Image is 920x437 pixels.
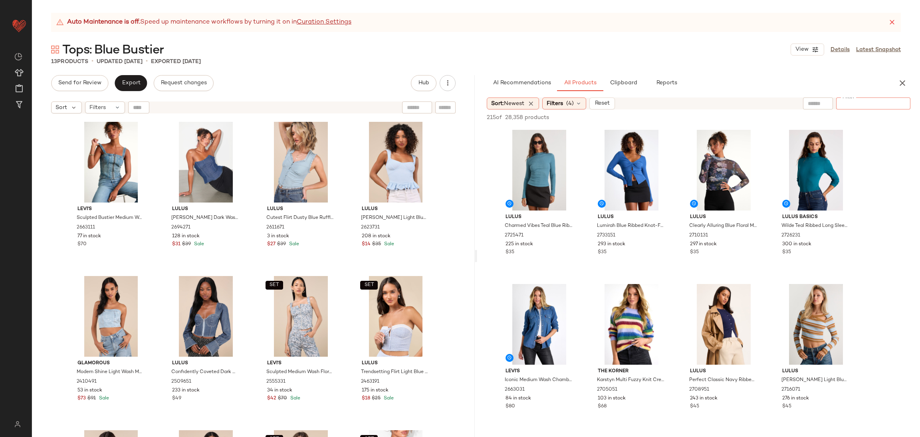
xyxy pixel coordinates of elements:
button: Request changes [154,75,214,91]
button: Reset [589,97,615,109]
span: All Products [564,80,597,86]
span: $18 [362,395,370,402]
span: Sale [192,242,204,247]
img: 11850781_2463191.jpg [355,276,436,357]
span: Reset [594,100,609,107]
span: Sale [382,396,394,401]
span: Lulus [690,368,757,375]
img: 12125461_2410491.jpg [71,276,151,357]
span: 53 in stock [77,387,102,394]
span: 84 in stock [506,395,531,402]
span: 103 in stock [598,395,626,402]
span: 2705051 [597,386,617,393]
span: Sale [287,242,299,247]
span: Charmed Vibes Teal Blue Ribbed Lettuce Edge Long Sleeve Top [505,222,572,230]
p: updated [DATE] [97,58,143,66]
span: 2694271 [171,224,190,231]
span: 175 in stock [362,387,389,394]
div: Products [51,58,88,66]
span: Filters [547,99,563,108]
span: 2708951 [689,386,709,393]
img: svg%3e [14,53,22,61]
span: 215 of [487,113,502,122]
span: The Korner [598,368,665,375]
span: Sale [383,242,394,247]
span: Wilde Teal Ribbed Long Sleeve Mock Neck Bodysuit [781,222,849,230]
span: Sale [97,396,109,401]
span: 2463191 [361,378,379,385]
span: $35 [372,241,381,248]
span: Lulus [690,214,757,221]
span: $39 [182,241,191,248]
span: $27 [267,241,276,248]
span: 2733151 [597,232,615,239]
img: 2716071_01_hero_2025-08-20.jpg [776,284,856,365]
span: Iconic Medium Wash Chambray Button-Front Long Sleeve Top [505,377,572,384]
button: Hub [411,75,436,91]
span: Newest [504,101,524,107]
img: 2663031_01_hero_2025-09-10.jpg [499,284,579,365]
span: Glamorous [77,360,145,367]
img: 12552621_2611671.jpg [261,122,341,203]
span: Sculpted Bustier Medium Wash Zip-Front Denim Bustier Top [77,215,144,222]
a: Curation Settings [297,18,351,27]
span: $91 [87,395,96,402]
span: $35 [782,249,791,256]
span: 276 in stock [782,395,809,402]
span: Levi's [267,360,335,367]
button: SET [266,281,283,290]
span: Send for Review [58,80,101,86]
p: Exported [DATE] [151,58,201,66]
span: (4) [566,99,574,108]
span: 77 in stock [77,233,101,240]
span: $25 [372,395,381,402]
span: 2663111 [77,224,95,231]
span: $39 [277,241,286,248]
span: SET [364,282,374,288]
span: 2716071 [781,386,800,393]
span: Sort [56,103,67,112]
span: $49 [172,395,181,402]
span: [PERSON_NAME] Light Blue Ribbed Knit Peplum Top [361,215,428,222]
span: $35 [598,249,607,256]
span: $70 [77,241,87,248]
span: Lulus Basics [782,214,850,221]
span: $70 [278,395,287,402]
span: $35 [690,249,699,256]
img: 2694271_06_misc_2025-07-16_1.jpg [166,122,246,203]
span: 2725471 [505,232,523,239]
span: Clipboard [609,80,637,86]
span: 2410491 [77,378,97,385]
span: 2611671 [266,224,284,231]
span: Karstyn Multi Fuzzy Knit Crew Neck Sweater [597,377,664,384]
span: Lumirah Blue Ribbed Knot-Front Cutout Long Sleeve Top [597,222,664,230]
span: $42 [267,395,276,402]
span: Lulus [782,368,850,375]
span: Tops: Blue Bustier [62,42,164,58]
img: 12611241_2623731.jpg [355,122,436,203]
span: 2663031 [505,386,525,393]
span: Lulus [362,206,429,213]
span: $45 [690,403,699,410]
span: 2509651 [171,378,191,385]
img: 2663111_01_hero_2025-08-20.jpg [71,122,151,203]
span: Lulus [267,206,335,213]
button: SET [360,281,378,290]
span: 2726231 [781,232,800,239]
strong: Auto Maintenance is off. [67,18,140,27]
span: Lulus [362,360,429,367]
span: 28,358 products [505,113,549,122]
span: Modern Shine Light Wash Metallic Coated Denim Crop Top [77,369,144,376]
span: Lulus [172,360,240,367]
span: Lulus [598,214,665,221]
img: 2733151_01_hero_2025-09-17.jpg [591,130,672,211]
span: [PERSON_NAME] Light Blue and Brown Striped Cutout Sweater Top [781,377,849,384]
span: Request changes [161,80,207,86]
span: Hub [418,80,429,86]
span: • [91,57,93,66]
img: 2705051_01_hero_2025-09-09.jpg [591,284,672,365]
span: 2710131 [689,232,708,239]
span: • [146,57,148,66]
span: $31 [172,241,180,248]
img: 13130281_2708951.jpg [684,284,764,365]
